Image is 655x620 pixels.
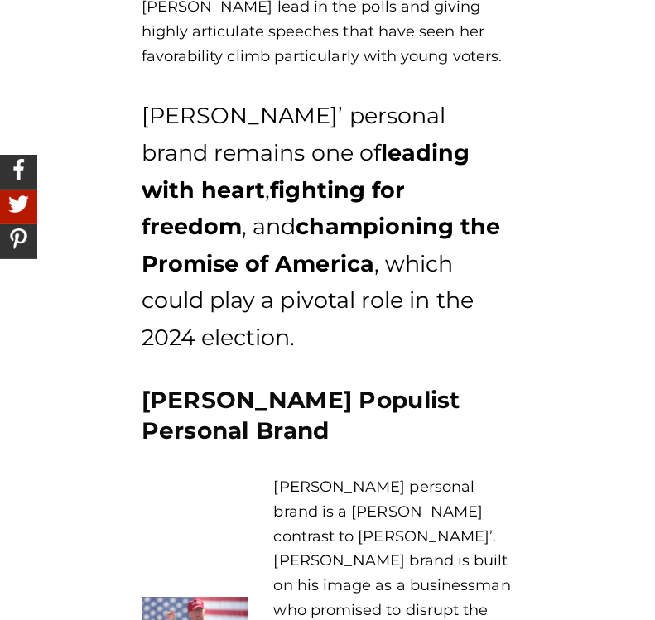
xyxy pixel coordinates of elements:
[4,190,33,219] img: Share On Twitter
[142,176,406,241] strong: fighting for freedom
[142,98,514,356] p: [PERSON_NAME]’ personal brand remains one of , , and , which could play a pivotal role in the 202...
[142,213,501,277] strong: championing the Promise of America
[142,139,470,204] strong: leading with heart
[4,155,33,184] img: Share On Facebook
[142,385,514,446] h3: [PERSON_NAME] Populist Personal Brand
[4,224,33,253] img: Share On Pinterest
